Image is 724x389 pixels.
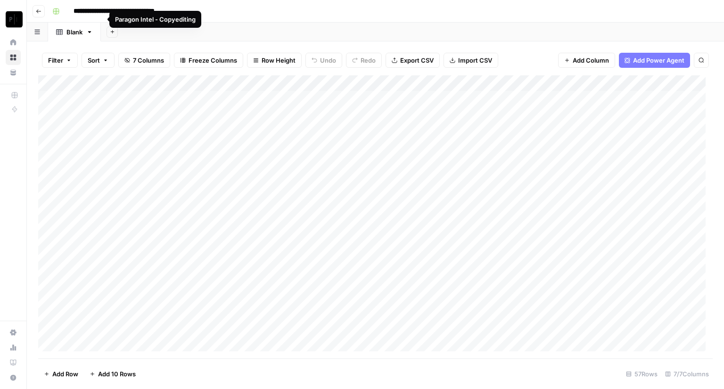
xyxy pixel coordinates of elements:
span: Redo [361,56,376,65]
div: 7/7 Columns [661,366,713,381]
span: Undo [320,56,336,65]
span: Add Column [573,56,609,65]
button: Sort [82,53,115,68]
span: Freeze Columns [189,56,237,65]
span: Row Height [262,56,296,65]
button: Export CSV [386,53,440,68]
span: Import CSV [458,56,492,65]
span: Add 10 Rows [98,369,136,379]
a: Settings [6,325,21,340]
span: Add Row [52,369,78,379]
a: Your Data [6,65,21,80]
a: Learning Hub [6,355,21,370]
button: Import CSV [444,53,498,68]
button: Redo [346,53,382,68]
a: Blank [48,23,101,41]
button: Workspace: Paragon Intel - Copyediting [6,8,21,31]
button: Help + Support [6,370,21,385]
a: Usage [6,340,21,355]
button: Add 10 Rows [84,366,141,381]
button: Freeze Columns [174,53,243,68]
a: Browse [6,50,21,65]
span: 7 Columns [133,56,164,65]
button: Filter [42,53,78,68]
span: Add Power Agent [633,56,684,65]
div: 57 Rows [622,366,661,381]
div: Blank [66,27,82,37]
button: 7 Columns [118,53,170,68]
span: Export CSV [400,56,434,65]
button: Row Height [247,53,302,68]
span: Filter [48,56,63,65]
button: Undo [305,53,342,68]
img: Paragon Intel - Copyediting Logo [6,11,23,28]
button: Add Row [38,366,84,381]
button: Add Power Agent [619,53,690,68]
a: Home [6,35,21,50]
span: Sort [88,56,100,65]
button: Add Column [558,53,615,68]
